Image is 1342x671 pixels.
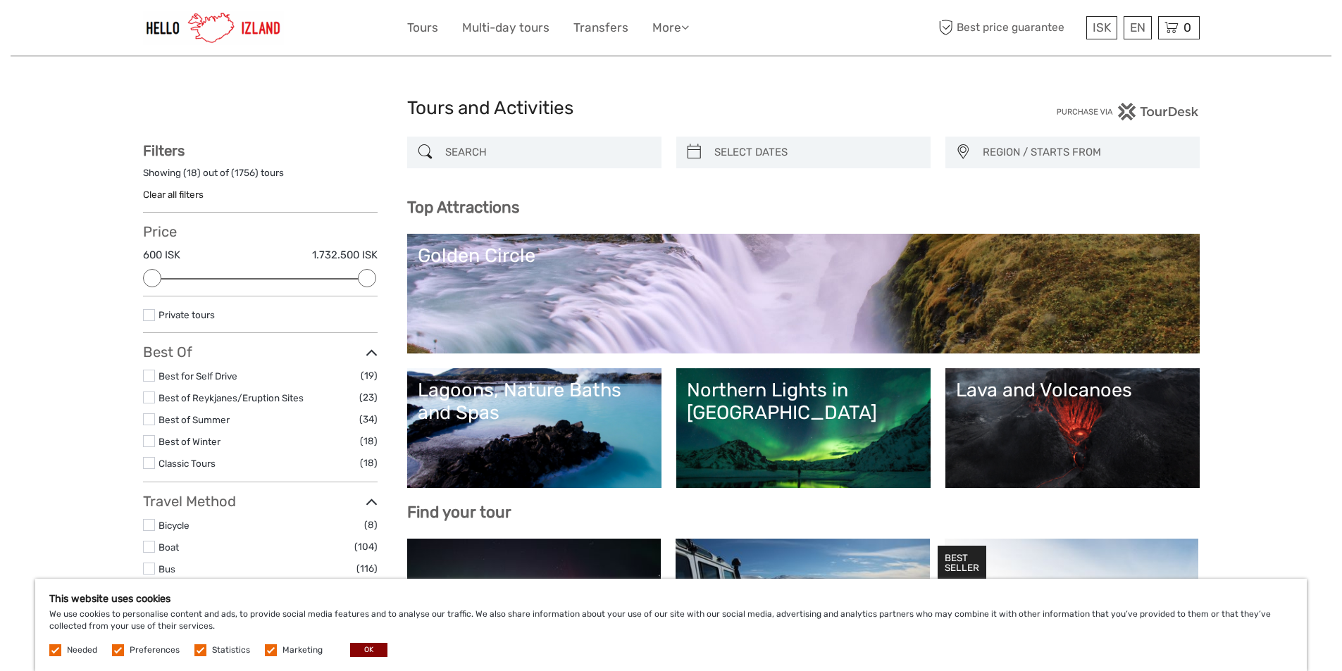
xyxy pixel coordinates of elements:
label: Needed [67,644,97,656]
a: Clear all filters [143,189,204,200]
span: (19) [361,368,378,384]
h3: Best Of [143,344,378,360]
a: Classic Tours [159,458,216,469]
span: (23) [359,389,378,406]
div: Golden Circle [418,244,1189,267]
div: Lagoons, Nature Baths and Spas [418,379,651,425]
a: Bicycle [159,520,190,531]
input: SELECT DATES [709,140,924,165]
span: 0 [1181,20,1193,35]
span: Best price guarantee [936,16,1083,39]
a: Best for Self Drive [159,370,237,382]
span: (116) [356,560,378,577]
a: More [652,18,689,38]
h1: Tours and Activities [407,97,936,120]
div: We use cookies to personalise content and ads, to provide social media features and to analyse ou... [35,579,1307,671]
a: Golden Circle [418,244,1189,343]
button: REGION / STARTS FROM [976,141,1193,164]
a: Best of Reykjanes/Eruption Sites [159,392,304,403]
input: SEARCH [440,140,654,165]
img: 1270-cead85dc-23af-4572-be81-b346f9cd5751_logo_small.jpg [143,11,284,45]
a: Transfers [573,18,628,38]
a: Lava and Volcanoes [956,379,1189,477]
label: 1756 [235,166,255,180]
a: Multi-day tours [462,18,549,38]
h5: This website uses cookies [49,593,1293,605]
a: Tours [407,18,438,38]
label: 18 [187,166,197,180]
div: EN [1124,16,1152,39]
div: Northern Lights in [GEOGRAPHIC_DATA] [687,379,920,425]
a: Private tours [159,309,215,320]
span: (18) [360,433,378,449]
label: 1.732.500 ISK [312,248,378,263]
label: Marketing [282,644,323,656]
a: Best of Winter [159,436,220,447]
button: OK [350,643,387,657]
div: BEST SELLER [938,546,986,581]
b: Top Attractions [407,198,519,217]
b: Find your tour [407,503,511,522]
label: Statistics [212,644,250,656]
div: Showing ( ) out of ( ) tours [143,166,378,188]
label: 600 ISK [143,248,180,263]
a: Boat [159,541,179,553]
img: PurchaseViaTourDesk.png [1056,103,1199,120]
a: Bus [159,563,175,575]
div: Lava and Volcanoes [956,379,1189,401]
span: ISK [1093,20,1111,35]
h3: Price [143,223,378,240]
label: Preferences [130,644,180,656]
span: (34) [359,411,378,427]
a: Lagoons, Nature Baths and Spas [418,379,651,477]
strong: Filters [143,142,185,159]
h3: Travel Method [143,493,378,510]
span: (8) [364,517,378,533]
a: Best of Summer [159,414,230,425]
a: Northern Lights in [GEOGRAPHIC_DATA] [687,379,920,477]
span: (18) [360,455,378,471]
span: (104) [354,539,378,555]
